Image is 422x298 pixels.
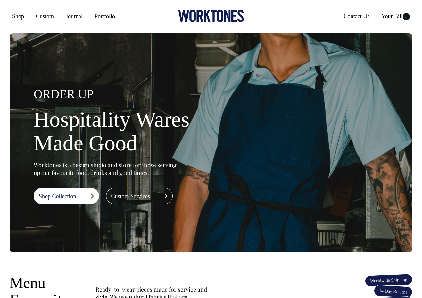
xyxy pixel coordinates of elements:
a: Shop [10,11,27,22]
a: Shop Collection [34,188,99,204]
h1: Hospitality Wares Made Good [34,107,239,156]
a: Custom Services [106,188,173,204]
span: 14 Day Returns [374,285,413,298]
a: Contact Us [341,11,372,22]
span: 0 [403,13,410,20]
p: Worktones is a design studio and store for those serving up our favourite food, drinks and good t... [34,161,179,176]
a: Journal [63,11,85,22]
a: Custom [33,11,56,22]
a: Portfolio [92,11,118,22]
span: Worldwide Shipping [365,274,412,287]
h4: ORDER UP [34,88,239,101]
a: Your Bill0 [379,11,412,22]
